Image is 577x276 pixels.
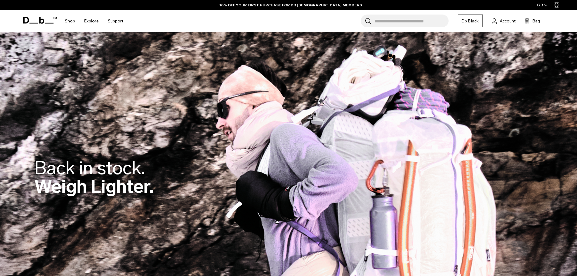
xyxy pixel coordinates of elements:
[65,10,75,32] a: Shop
[492,17,516,25] a: Account
[84,10,99,32] a: Explore
[500,18,516,24] span: Account
[532,18,540,24] span: Bag
[108,10,123,32] a: Support
[525,17,540,25] button: Bag
[220,2,362,8] a: 10% OFF YOUR FIRST PURCHASE FOR DB [DEMOGRAPHIC_DATA] MEMBERS
[60,10,128,32] nav: Main Navigation
[34,157,145,179] span: Back in stock.
[34,159,154,196] h2: Weigh Lighter.
[458,15,483,27] a: Db Black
